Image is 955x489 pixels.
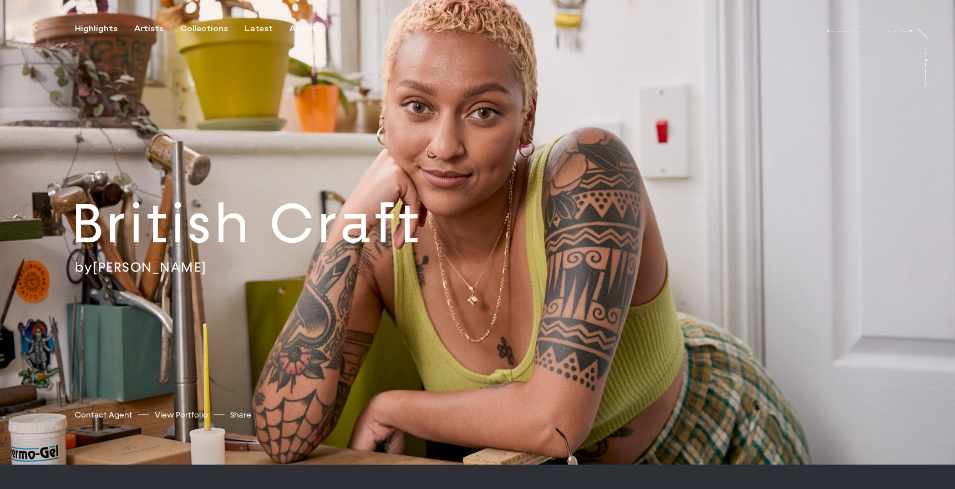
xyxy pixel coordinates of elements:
[827,21,912,32] a: [PERSON_NAME]
[134,24,164,34] div: Artists
[93,258,207,275] a: [PERSON_NAME]
[245,24,289,34] button: Latest
[75,258,93,275] span: by
[180,24,245,34] button: Collections
[75,24,134,34] button: Highlights
[289,24,316,34] div: About
[72,189,498,258] h2: British Craft
[75,409,133,421] a: Contact Agent
[245,24,273,34] div: Latest
[917,45,926,144] div: At [PERSON_NAME]
[134,24,180,34] button: Artists
[155,409,208,421] a: View Portfolio
[230,407,251,422] button: Share
[289,24,333,34] button: About
[75,24,118,34] div: Highlights
[180,24,228,34] div: Collections
[925,45,936,90] a: At [PERSON_NAME]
